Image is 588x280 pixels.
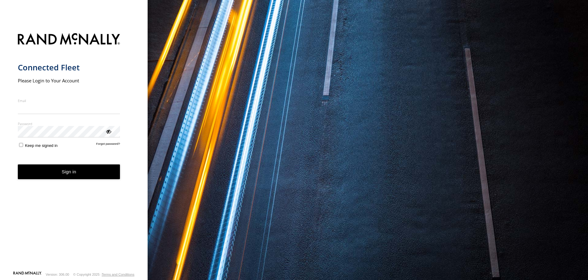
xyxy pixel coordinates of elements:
[102,273,134,276] a: Terms and Conditions
[25,143,58,148] span: Keep me signed in
[18,164,120,179] button: Sign in
[96,142,120,148] a: Forgot password?
[18,30,130,271] form: main
[18,121,120,126] label: Password
[105,128,111,134] div: ViewPassword
[18,77,120,84] h2: Please Login to Your Account
[46,273,69,276] div: Version: 306.00
[18,98,120,103] label: Email
[19,143,23,147] input: Keep me signed in
[73,273,134,276] div: © Copyright 2025 -
[18,32,120,48] img: Rand McNally
[18,62,120,73] h1: Connected Fleet
[13,271,42,278] a: Visit our Website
